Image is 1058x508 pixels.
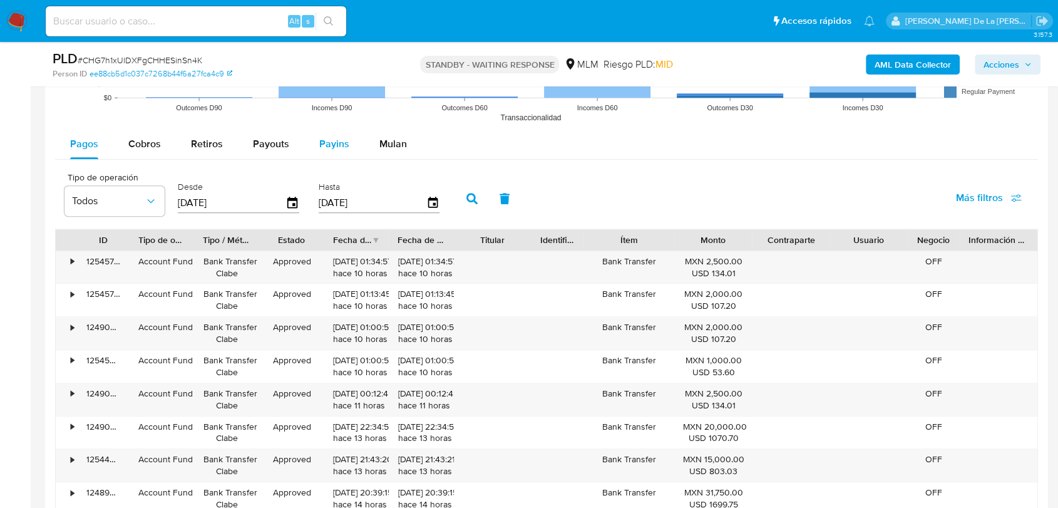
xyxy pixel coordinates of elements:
[905,15,1032,27] p: javier.gutierrez@mercadolibre.com.mx
[289,15,299,27] span: Alt
[866,54,960,75] button: AML Data Collector
[316,13,341,30] button: search-icon
[53,68,87,80] b: Person ID
[306,15,310,27] span: s
[1035,14,1049,28] a: Salir
[53,48,78,68] b: PLD
[984,54,1019,75] span: Acciones
[864,16,875,26] a: Notificaciones
[781,14,851,28] span: Accesos rápidos
[420,56,559,73] p: STANDBY - WAITING RESPONSE
[90,68,232,80] a: ee88cb5d1c037c7268b44f6a27fca4c9
[655,57,672,71] span: MID
[46,13,346,29] input: Buscar usuario o caso...
[78,54,202,66] span: # CHG7h1xUlDXFgCHHESinSn4K
[975,54,1040,75] button: Acciones
[603,58,672,71] span: Riesgo PLD:
[1033,29,1052,39] span: 3.157.3
[875,54,951,75] b: AML Data Collector
[564,58,598,71] div: MLM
